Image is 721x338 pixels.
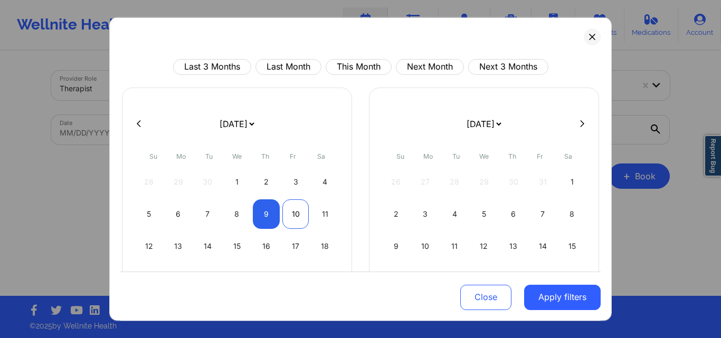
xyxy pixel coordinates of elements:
[468,59,548,74] button: Next 3 Months
[282,167,309,196] div: Fri Oct 03 2025
[311,199,338,228] div: Sat Oct 11 2025
[558,199,585,228] div: Sat Nov 08 2025
[290,152,296,160] abbr: Friday
[558,231,585,260] div: Sat Nov 15 2025
[194,199,221,228] div: Tue Oct 07 2025
[224,167,251,196] div: Wed Oct 01 2025
[255,59,321,74] button: Last Month
[423,152,433,160] abbr: Monday
[412,263,439,293] div: Mon Nov 17 2025
[194,231,221,260] div: Tue Oct 14 2025
[176,152,186,160] abbr: Monday
[194,263,221,293] div: Tue Oct 21 2025
[471,231,498,260] div: Wed Nov 12 2025
[253,263,280,293] div: Thu Oct 23 2025
[383,263,410,293] div: Sun Nov 16 2025
[558,263,585,293] div: Sat Nov 22 2025
[396,152,404,160] abbr: Sunday
[224,199,251,228] div: Wed Oct 08 2025
[558,167,585,196] div: Sat Nov 01 2025
[165,263,192,293] div: Mon Oct 20 2025
[471,199,498,228] div: Wed Nov 05 2025
[529,231,556,260] div: Fri Nov 14 2025
[508,152,516,160] abbr: Thursday
[412,199,439,228] div: Mon Nov 03 2025
[205,152,213,160] abbr: Tuesday
[165,199,192,228] div: Mon Oct 06 2025
[383,199,410,228] div: Sun Nov 02 2025
[537,152,543,160] abbr: Friday
[500,231,527,260] div: Thu Nov 13 2025
[452,152,460,160] abbr: Tuesday
[311,167,338,196] div: Sat Oct 04 2025
[136,199,163,228] div: Sun Oct 05 2025
[441,231,468,260] div: Tue Nov 11 2025
[441,263,468,293] div: Tue Nov 18 2025
[253,231,280,260] div: Thu Oct 16 2025
[479,152,489,160] abbr: Wednesday
[311,231,338,260] div: Sat Oct 18 2025
[460,285,511,310] button: Close
[524,285,601,310] button: Apply filters
[529,263,556,293] div: Fri Nov 21 2025
[311,263,338,293] div: Sat Oct 25 2025
[136,231,163,260] div: Sun Oct 12 2025
[500,199,527,228] div: Thu Nov 06 2025
[529,199,556,228] div: Fri Nov 07 2025
[317,152,325,160] abbr: Saturday
[165,231,192,260] div: Mon Oct 13 2025
[224,263,251,293] div: Wed Oct 22 2025
[253,167,280,196] div: Thu Oct 02 2025
[441,199,468,228] div: Tue Nov 04 2025
[253,199,280,228] div: Thu Oct 09 2025
[471,263,498,293] div: Wed Nov 19 2025
[224,231,251,260] div: Wed Oct 15 2025
[383,231,410,260] div: Sun Nov 09 2025
[282,199,309,228] div: Fri Oct 10 2025
[412,231,439,260] div: Mon Nov 10 2025
[149,152,157,160] abbr: Sunday
[564,152,572,160] abbr: Saturday
[500,263,527,293] div: Thu Nov 20 2025
[173,59,251,74] button: Last 3 Months
[232,152,242,160] abbr: Wednesday
[282,263,309,293] div: Fri Oct 24 2025
[261,152,269,160] abbr: Thursday
[136,263,163,293] div: Sun Oct 19 2025
[396,59,464,74] button: Next Month
[282,231,309,260] div: Fri Oct 17 2025
[326,59,392,74] button: This Month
